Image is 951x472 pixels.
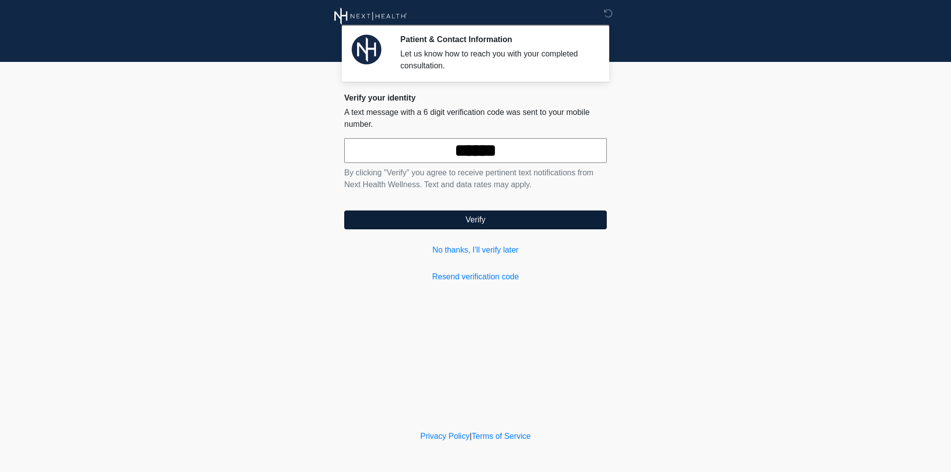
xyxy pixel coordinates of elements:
a: | [470,432,472,440]
p: A text message with a 6 digit verification code was sent to your mobile number. [344,106,607,130]
img: Agent Avatar [352,35,381,64]
div: Let us know how to reach you with your completed consultation. [400,48,592,72]
h2: Verify your identity [344,93,607,103]
img: Next Health Wellness Logo [334,7,407,25]
a: Terms of Service [472,432,530,440]
a: Resend verification code [344,271,607,283]
p: By clicking "Verify" you agree to receive pertinent text notifications from Next Health Wellness.... [344,167,607,191]
button: Verify [344,210,607,229]
h2: Patient & Contact Information [400,35,592,44]
a: Privacy Policy [421,432,470,440]
a: No thanks, I'll verify later [344,244,607,256]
